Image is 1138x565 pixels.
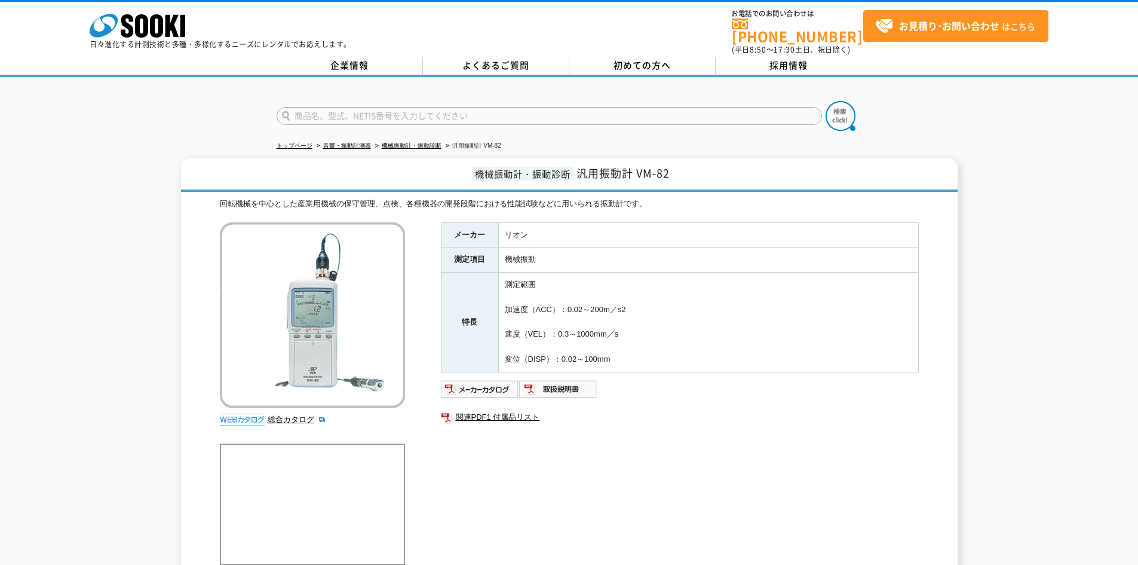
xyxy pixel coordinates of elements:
[519,380,597,399] img: 取扱説明書
[268,415,326,424] a: 総合カタログ
[277,107,822,125] input: 商品名、型式、NETIS番号を入力してください
[441,380,519,399] img: メーカーカタログ
[382,142,441,149] a: 機械振動計・振動診断
[732,44,850,55] span: (平日 ～ 土日、祝日除く)
[441,248,498,273] th: 測定項目
[774,44,795,55] span: 17:30
[323,142,371,149] a: 音響・振動計測器
[732,19,863,43] a: [PHONE_NUMBER]
[90,41,351,48] p: 日々進化する計測技術と多種・多様化するニーズにレンタルでお応えします。
[277,142,312,149] a: トップページ
[441,387,519,396] a: メーカーカタログ
[441,273,498,372] th: 特長
[423,57,569,75] a: よくあるご質問
[277,57,423,75] a: 企業情報
[732,10,863,17] span: お電話でのお問い合わせは
[443,140,501,152] li: 汎用振動計 VM-82
[875,17,1035,35] span: はこちら
[441,222,498,248] th: メーカー
[220,222,405,408] img: 汎用振動計 VM-82
[220,198,919,210] div: 回転機械を中心とした産業用機械の保守管理、点検、各種機器の開発段階における性能試験などに用いられる振動計です。
[826,101,855,131] img: btn_search.png
[519,387,597,396] a: 取扱説明書
[569,57,716,75] a: 初めての方へ
[863,10,1048,42] a: お見積り･お問い合わせはこちら
[498,248,918,273] td: 機械振動
[899,19,999,33] strong: お見積り･お問い合わせ
[614,59,671,72] span: 初めての方へ
[220,414,265,426] img: webカタログ
[498,273,918,372] td: 測定範囲 加速度（ACC）：0.02～200m／s2 速度（VEL）：0.3～1000mm／s 変位（DISP）：0.02～100mm
[750,44,766,55] span: 8:50
[472,167,573,181] span: 機械振動計・振動診断
[498,222,918,248] td: リオン
[716,57,862,75] a: 採用情報
[441,410,919,425] a: 関連PDF1 付属品リスト
[576,165,670,181] span: 汎用振動計 VM-82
